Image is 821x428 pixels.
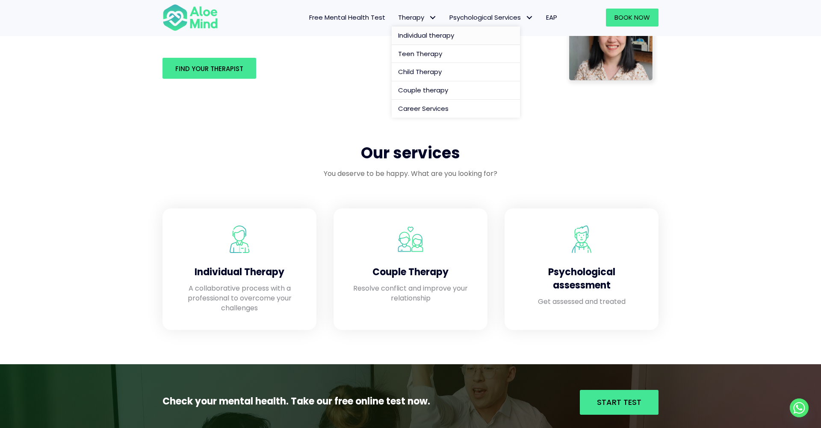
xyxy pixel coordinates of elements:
[351,266,470,279] h4: Couple Therapy
[392,100,520,118] a: Career Services
[162,58,256,79] a: Find your therapist
[226,226,253,253] img: Aloe Mind Malaysia | Mental Healthcare Services in Malaysia and Singapore
[392,63,520,81] a: Child Therapy
[361,142,460,164] span: Our services
[568,226,595,253] img: Aloe Mind Malaysia | Mental Healthcare Services in Malaysia and Singapore
[580,390,659,415] a: Start Test
[171,217,308,321] a: Aloe Mind Malaysia | Mental Healthcare Services in Malaysia and Singapore Individual Therapy A co...
[398,13,437,22] span: Therapy
[606,9,659,27] a: Book Now
[392,81,520,100] a: Couple therapy
[162,3,218,32] img: Aloe mind Logo
[522,266,641,292] h4: Psychological assessment
[398,31,454,40] span: Individual therapy
[540,9,564,27] a: EAP
[790,398,809,417] a: Whatsapp
[443,9,540,27] a: Psychological ServicesPsychological Services: submenu
[229,9,564,27] nav: Menu
[398,86,448,95] span: Couple therapy
[309,13,385,22] span: Free Mental Health Test
[523,12,535,24] span: Psychological Services: submenu
[162,169,659,178] p: You deserve to be happy. What are you looking for?
[449,13,533,22] span: Psychological Services
[398,49,442,58] span: Teen Therapy
[397,226,424,253] img: Aloe Mind Malaysia | Mental Healthcare Services in Malaysia and Singapore
[398,67,442,76] span: Child Therapy
[597,397,641,407] span: Start Test
[351,283,470,303] p: Resolve conflict and improve your relationship
[392,45,520,63] a: Teen Therapy
[303,9,392,27] a: Free Mental Health Test
[392,27,520,45] a: Individual therapy
[180,266,299,279] h4: Individual Therapy
[180,283,299,313] p: A collaborative process with a professional to overcome your challenges
[342,217,479,321] a: Aloe Mind Malaysia | Mental Healthcare Services in Malaysia and Singapore Couple Therapy Resolve ...
[522,297,641,306] p: Get assessed and treated
[546,13,557,22] span: EAP
[392,9,443,27] a: TherapyTherapy: submenu
[398,104,449,113] span: Career Services
[175,64,243,73] span: Find your therapist
[162,395,467,408] p: Check your mental health. Take our free online test now.
[614,13,650,22] span: Book Now
[426,12,439,24] span: Therapy: submenu
[513,217,650,321] a: Aloe Mind Malaysia | Mental Healthcare Services in Malaysia and Singapore Psychological assessmen...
